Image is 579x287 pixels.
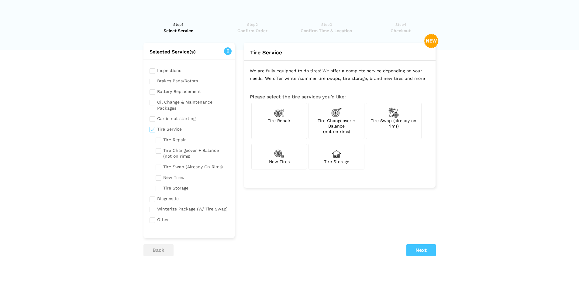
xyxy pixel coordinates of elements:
span: Confirm Time & Location [291,28,362,34]
span: 0 [224,47,232,55]
h2: Selected Service(s) [143,49,235,55]
a: Step1 [143,22,214,34]
span: Tire Repair [268,118,291,123]
button: back [143,244,174,256]
span: New Tires [269,159,290,164]
span: Tire Changeover + Balance (not on rims) [318,118,355,134]
p: We are fully equipped to do tires! We offer a complete service depending on your needs. We offer ... [244,61,436,88]
img: new-badge-2-48.png [424,34,439,48]
a: Step2 [217,22,288,34]
h3: Please select the tire services you’d like: [250,94,429,100]
a: Step3 [291,22,362,34]
span: Tire Storage [324,159,349,164]
span: Select Service [143,28,214,34]
a: Step4 [366,22,436,34]
span: Tire Swap (already on rims) [371,118,416,128]
span: Checkout [366,28,436,34]
button: Next [406,244,436,256]
span: Confirm Order [217,28,288,34]
button: Tire Service [250,49,429,56]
